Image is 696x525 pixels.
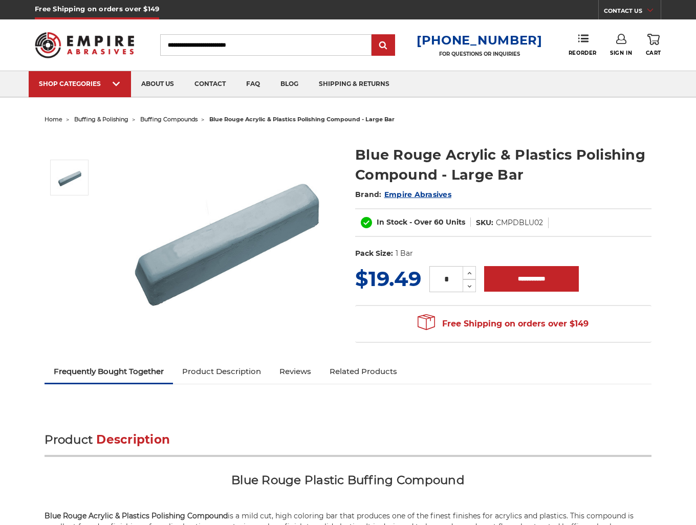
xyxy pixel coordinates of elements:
[45,360,173,383] a: Frequently Bought Together
[355,190,382,199] span: Brand:
[173,360,270,383] a: Product Description
[417,51,542,57] p: FOR QUESTIONS OR INQUIRIES
[496,217,543,228] dd: CMPDBLU02
[57,165,82,190] img: Blue rouge polishing compound
[270,360,320,383] a: Reviews
[355,248,393,259] dt: Pack Size:
[434,217,444,227] span: 60
[45,116,62,123] a: home
[409,217,432,227] span: - Over
[476,217,493,228] dt: SKU:
[123,134,328,339] img: Blue rouge polishing compound
[140,116,198,123] a: buffing compounds
[74,116,128,123] a: buffing & polishing
[446,217,465,227] span: Units
[377,217,407,227] span: In Stock
[355,266,421,291] span: $19.49
[236,71,270,97] a: faq
[309,71,400,97] a: shipping & returns
[39,80,121,87] div: SHOP CATEGORIES
[646,50,661,56] span: Cart
[569,50,597,56] span: Reorder
[646,34,661,56] a: Cart
[231,473,465,487] span: Blue Rouge Plastic Buffing Compound
[355,145,651,185] h1: Blue Rouge Acrylic & Plastics Polishing Compound - Large Bar
[418,314,589,334] span: Free Shipping on orders over $149
[604,5,661,19] a: CONTACT US
[569,34,597,56] a: Reorder
[320,360,406,383] a: Related Products
[131,71,184,97] a: about us
[270,71,309,97] a: blog
[396,248,413,259] dd: 1 Bar
[35,26,134,64] img: Empire Abrasives
[45,432,93,447] span: Product
[373,35,394,56] input: Submit
[209,116,395,123] span: blue rouge acrylic & plastics polishing compound - large bar
[96,432,170,447] span: Description
[45,511,228,520] strong: Blue Rouge Acrylic & Plastics Polishing Compound
[384,190,451,199] a: Empire Abrasives
[184,71,236,97] a: contact
[610,50,632,56] span: Sign In
[417,33,542,48] a: [PHONE_NUMBER]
